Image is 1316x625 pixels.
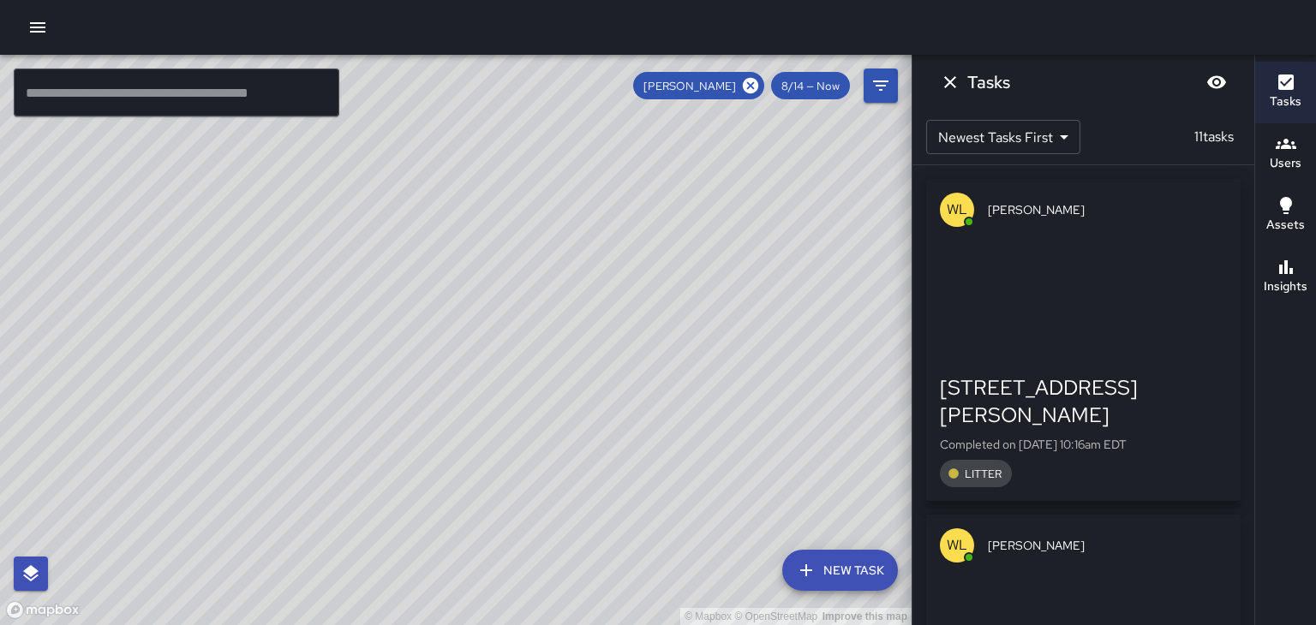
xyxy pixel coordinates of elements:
[1264,277,1307,296] h6: Insights
[864,68,898,103] button: Filters
[1255,62,1316,123] button: Tasks
[1270,92,1301,111] h6: Tasks
[947,199,967,220] p: WL
[782,550,898,591] button: New Task
[940,436,1227,453] p: Completed on [DATE] 10:16am EDT
[988,201,1227,218] span: [PERSON_NAME]
[933,65,967,99] button: Dismiss
[954,467,1012,481] span: LITTER
[1255,247,1316,308] button: Insights
[947,535,967,556] p: WL
[926,179,1241,501] button: WL[PERSON_NAME][STREET_ADDRESS][PERSON_NAME]Completed on [DATE] 10:16am EDTLITTER
[1266,216,1305,235] h6: Assets
[1199,65,1234,99] button: Blur
[1255,123,1316,185] button: Users
[771,79,850,93] span: 8/14 — Now
[926,120,1080,154] div: Newest Tasks First
[1255,185,1316,247] button: Assets
[1187,127,1241,147] p: 11 tasks
[633,72,764,99] div: [PERSON_NAME]
[988,537,1227,554] span: [PERSON_NAME]
[633,79,746,93] span: [PERSON_NAME]
[940,374,1227,429] div: [STREET_ADDRESS][PERSON_NAME]
[967,68,1010,96] h6: Tasks
[1270,154,1301,173] h6: Users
